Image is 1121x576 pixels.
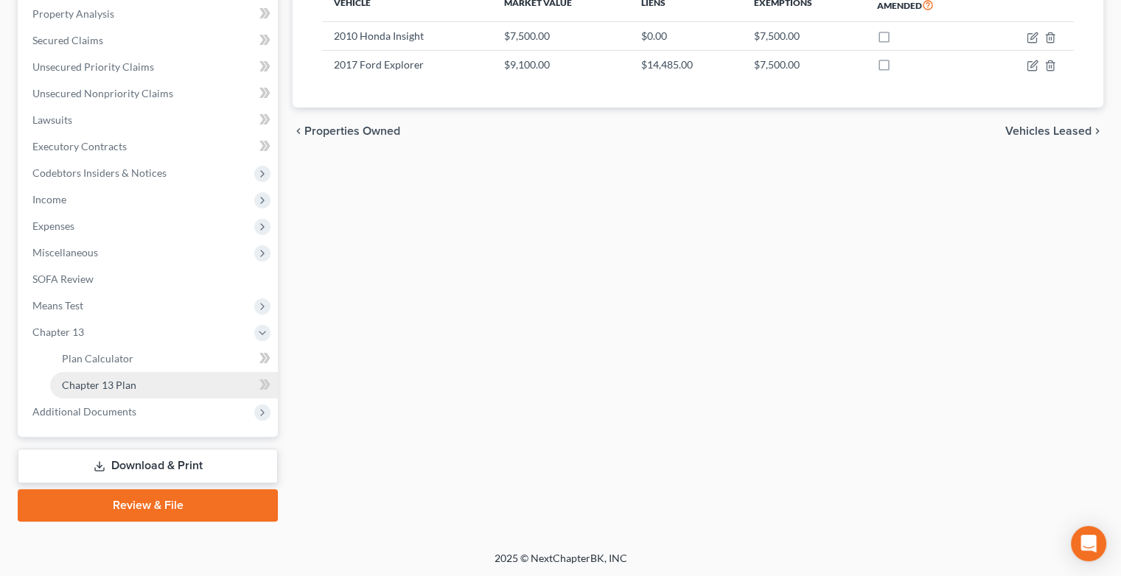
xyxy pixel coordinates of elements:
[18,489,278,521] a: Review & File
[1005,125,1103,137] button: Vehicles Leased chevron_right
[32,326,84,338] span: Chapter 13
[32,219,74,232] span: Expenses
[50,372,278,398] a: Chapter 13 Plan
[322,22,492,50] td: 2010 Honda Insight
[32,299,83,312] span: Means Test
[32,140,127,152] span: Executory Contracts
[742,50,865,78] td: $7,500.00
[293,125,400,137] button: chevron_left Properties Owned
[742,22,865,50] td: $7,500.00
[18,449,278,483] a: Download & Print
[322,50,492,78] td: 2017 Ford Explorer
[21,27,278,54] a: Secured Claims
[32,166,167,179] span: Codebtors Insiders & Notices
[32,34,103,46] span: Secured Claims
[293,125,304,137] i: chevron_left
[50,345,278,372] a: Plan Calculator
[21,266,278,292] a: SOFA Review
[32,193,66,206] span: Income
[62,352,133,365] span: Plan Calculator
[492,22,629,50] td: $7,500.00
[21,133,278,160] a: Executory Contracts
[32,113,72,126] span: Lawsuits
[1005,125,1092,137] span: Vehicles Leased
[21,107,278,133] a: Lawsuits
[21,54,278,80] a: Unsecured Priority Claims
[32,7,114,20] span: Property Analysis
[62,379,136,391] span: Chapter 13 Plan
[1092,125,1103,137] i: chevron_right
[32,273,94,285] span: SOFA Review
[32,60,154,73] span: Unsecured Priority Claims
[32,246,98,259] span: Miscellaneous
[32,405,136,418] span: Additional Documents
[629,22,742,50] td: $0.00
[32,87,173,99] span: Unsecured Nonpriority Claims
[21,80,278,107] a: Unsecured Nonpriority Claims
[1071,526,1106,561] div: Open Intercom Messenger
[629,50,742,78] td: $14,485.00
[21,1,278,27] a: Property Analysis
[304,125,400,137] span: Properties Owned
[492,50,629,78] td: $9,100.00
